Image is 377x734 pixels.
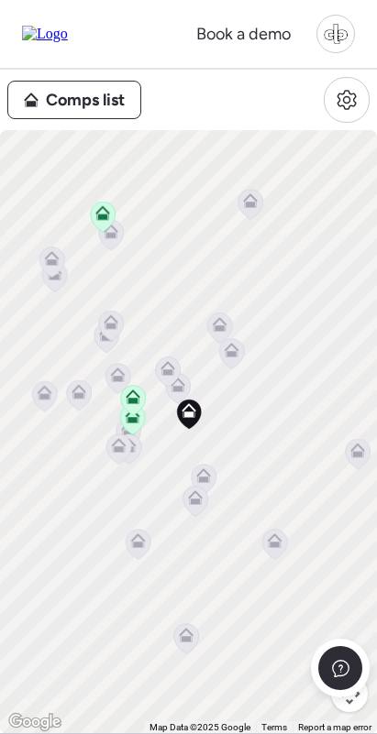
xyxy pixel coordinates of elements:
[196,24,291,44] span: Book a demo
[5,710,65,734] img: Google
[5,710,65,734] a: Open this area in Google Maps (opens a new window)
[22,26,68,42] img: Logo
[298,722,371,732] a: Report a map error
[261,722,287,732] a: Terms (opens in new tab)
[46,87,125,113] span: Comps list
[150,722,250,732] span: Map Data ©2025 Google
